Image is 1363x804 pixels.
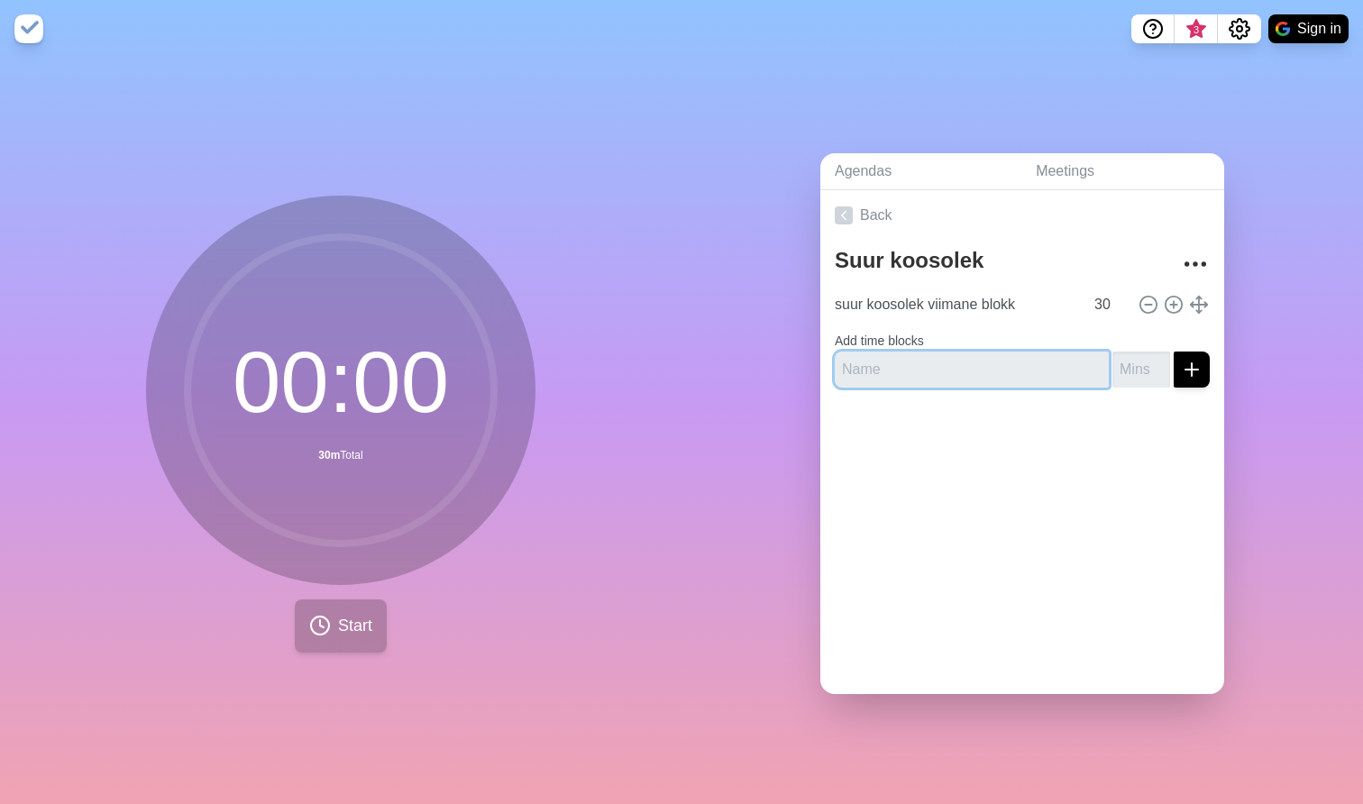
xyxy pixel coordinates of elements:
input: Name [835,352,1109,388]
input: Mins [1087,287,1130,323]
button: Sign in [1268,14,1349,43]
span: 3 [1189,23,1203,37]
input: Name [828,287,1084,323]
label: Add time blocks [835,333,924,348]
img: google logo [1276,22,1290,36]
button: More [1177,246,1213,282]
button: Start [295,599,387,653]
button: Help [1131,14,1175,43]
button: What’s new [1175,14,1218,43]
a: Meetings [1021,153,1224,190]
button: Settings [1218,14,1261,43]
a: Back [820,190,1224,241]
a: Agendas [820,153,1021,190]
span: Start [338,614,372,638]
input: Mins [1112,352,1170,388]
img: timeblocks logo [14,14,43,43]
